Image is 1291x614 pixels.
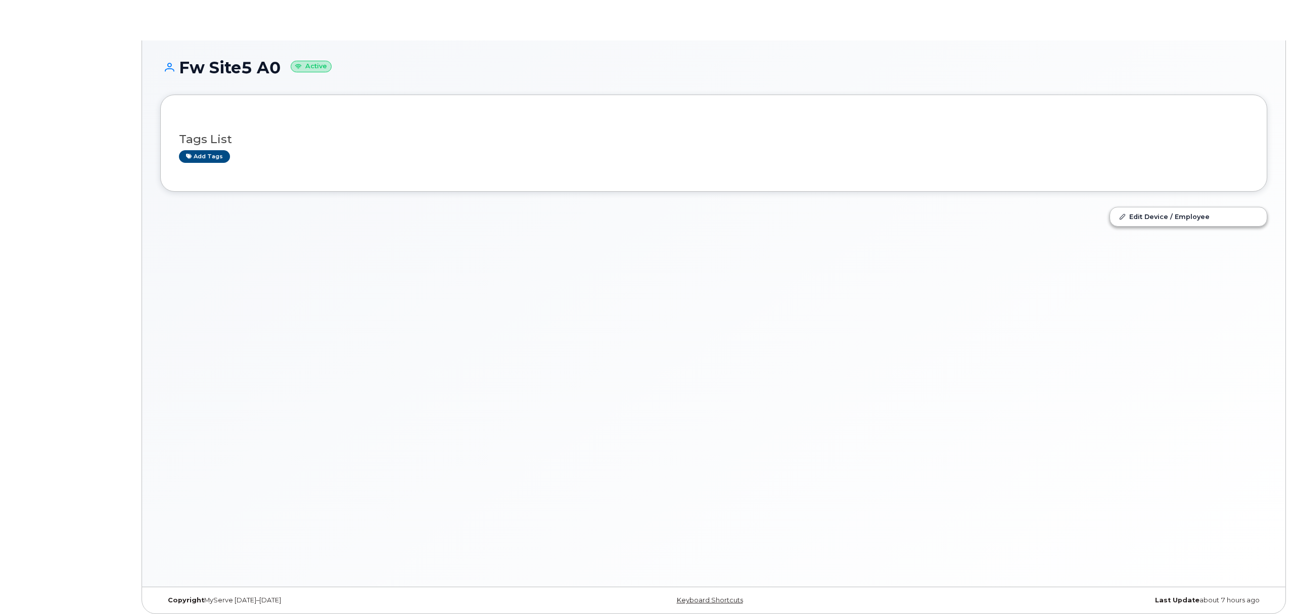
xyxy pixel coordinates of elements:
[1155,596,1200,604] strong: Last Update
[291,61,332,72] small: Active
[160,596,529,604] div: MyServe [DATE]–[DATE]
[179,150,230,163] a: Add tags
[677,596,743,604] a: Keyboard Shortcuts
[1110,207,1267,226] a: Edit Device / Employee
[898,596,1267,604] div: about 7 hours ago
[160,59,1267,76] h1: Fw Site5 A0
[168,596,204,604] strong: Copyright
[179,133,1249,146] h3: Tags List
